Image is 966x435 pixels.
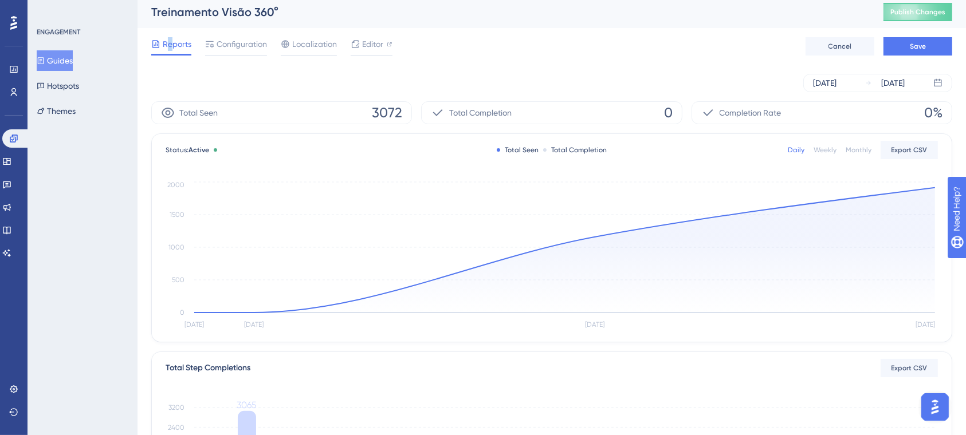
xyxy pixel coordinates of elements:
[189,146,209,154] span: Active
[890,7,945,17] span: Publish Changes
[881,76,905,90] div: [DATE]
[166,361,250,375] div: Total Step Completions
[916,321,935,329] tspan: [DATE]
[244,321,264,329] tspan: [DATE]
[892,363,928,373] span: Export CSV
[180,309,184,317] tspan: 0
[806,37,874,56] button: Cancel
[883,37,952,56] button: Save
[362,37,383,51] span: Editor
[184,321,204,329] tspan: [DATE]
[37,50,73,71] button: Guides
[449,106,512,120] span: Total Completion
[167,181,184,189] tspan: 2000
[918,390,952,424] iframe: UserGuiding AI Assistant Launcher
[372,104,402,122] span: 3072
[168,404,184,412] tspan: 3200
[168,424,184,432] tspan: 2400
[664,104,673,122] span: 0
[37,27,80,37] div: ENGAGEMENT
[497,145,539,155] div: Total Seen
[814,145,837,155] div: Weekly
[217,37,267,51] span: Configuration
[163,37,191,51] span: Reports
[883,3,952,21] button: Publish Changes
[813,76,837,90] div: [DATE]
[585,321,604,329] tspan: [DATE]
[172,276,184,284] tspan: 500
[37,101,76,121] button: Themes
[828,42,852,51] span: Cancel
[788,145,804,155] div: Daily
[543,145,607,155] div: Total Completion
[892,145,928,155] span: Export CSV
[881,359,938,377] button: Export CSV
[910,42,926,51] span: Save
[237,400,257,410] tspan: 3065
[292,37,337,51] span: Localization
[924,104,943,122] span: 0%
[846,145,871,155] div: Monthly
[720,106,782,120] span: Completion Rate
[179,106,218,120] span: Total Seen
[170,211,184,219] tspan: 1500
[881,141,938,159] button: Export CSV
[166,145,209,155] span: Status:
[37,76,79,96] button: Hotspots
[168,243,184,251] tspan: 1000
[27,3,72,17] span: Need Help?
[151,4,855,20] div: Treinamento Visão 360°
